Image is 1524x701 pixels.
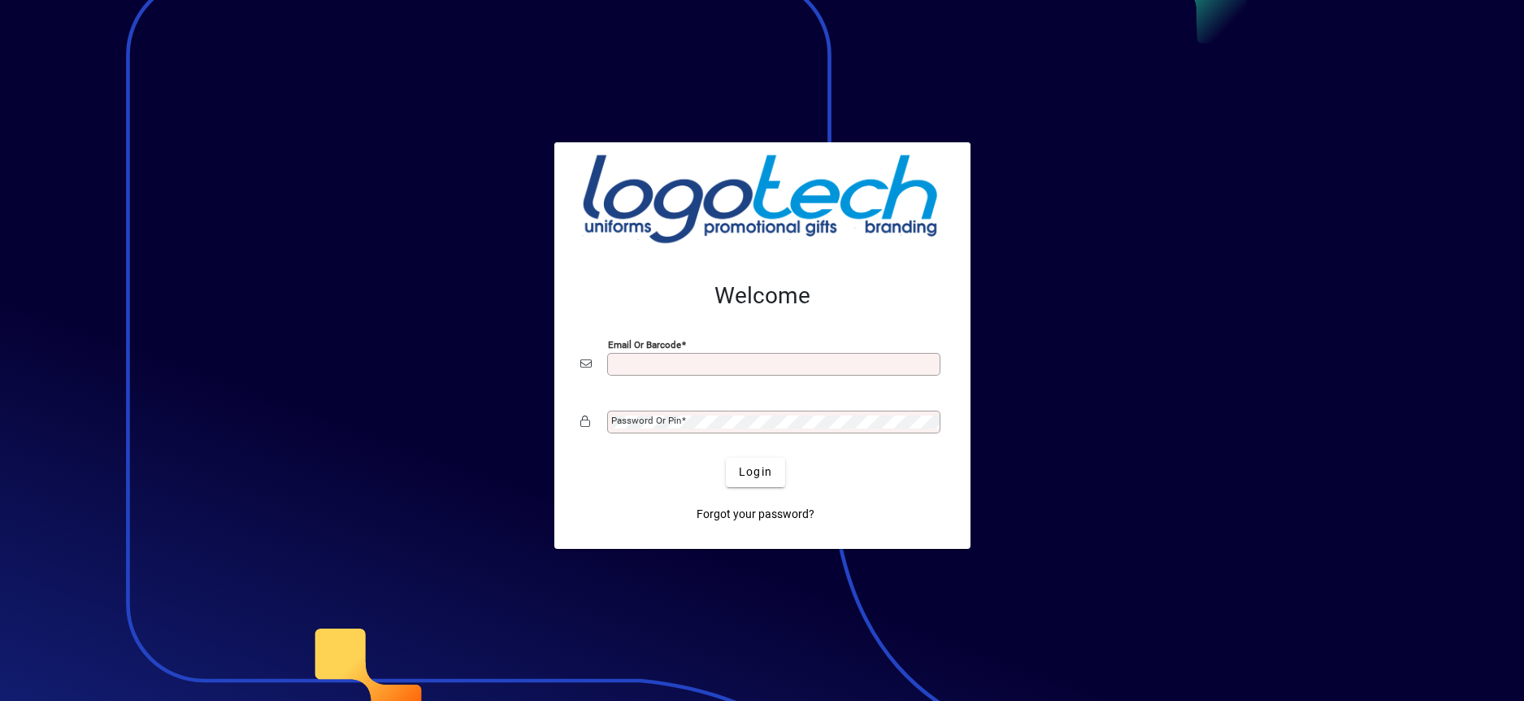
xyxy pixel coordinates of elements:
[608,338,681,350] mat-label: Email or Barcode
[611,415,681,426] mat-label: Password or Pin
[690,500,821,529] a: Forgot your password?
[739,464,772,481] span: Login
[697,506,814,523] span: Forgot your password?
[726,458,785,487] button: Login
[580,282,944,310] h2: Welcome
